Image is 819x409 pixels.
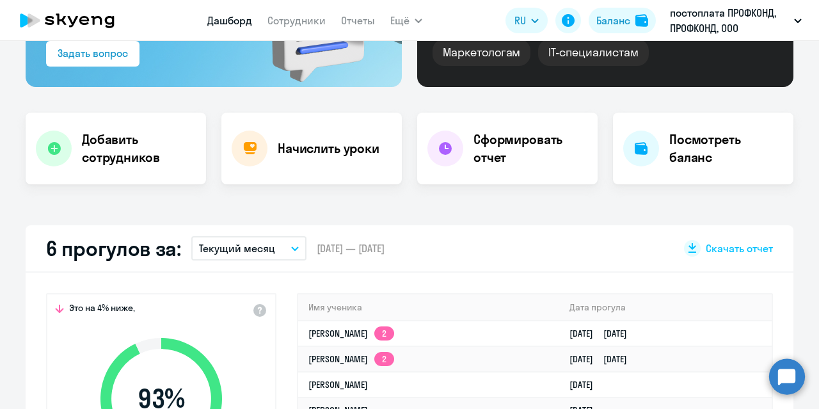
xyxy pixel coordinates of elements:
a: Сотрудники [267,14,326,27]
th: Дата прогула [559,294,772,321]
span: Скачать отчет [706,241,773,255]
h4: Начислить уроки [278,140,379,157]
div: IT-специалистам [538,39,648,66]
app-skyeng-badge: 2 [374,352,394,366]
img: balance [635,14,648,27]
th: Имя ученика [298,294,559,321]
button: постоплата ПРОФКОНД, ПРОФКОНД, ООО [664,5,808,36]
div: Баланс [596,13,630,28]
a: [PERSON_NAME] [308,379,368,390]
button: Текущий месяц [191,236,306,261]
a: [PERSON_NAME]2 [308,353,394,365]
h4: Посмотреть баланс [669,131,783,166]
a: Отчеты [341,14,375,27]
button: Задать вопрос [46,41,139,67]
a: [PERSON_NAME]2 [308,328,394,339]
button: Балансbalance [589,8,656,33]
p: постоплата ПРОФКОНД, ПРОФКОНД, ООО [670,5,789,36]
span: Ещё [390,13,409,28]
span: RU [514,13,526,28]
h4: Сформировать отчет [473,131,587,166]
button: RU [505,8,548,33]
p: Текущий месяц [199,241,275,256]
a: Дашборд [207,14,252,27]
a: [DATE] [569,379,603,390]
a: [DATE][DATE] [569,353,637,365]
app-skyeng-badge: 2 [374,326,394,341]
h2: 6 прогулов за: [46,236,181,261]
button: Ещё [390,8,422,33]
div: Задать вопрос [58,45,128,61]
h4: Добавить сотрудников [82,131,196,166]
span: [DATE] — [DATE] [317,241,385,255]
a: [DATE][DATE] [569,328,637,339]
span: Это на 4% ниже, [69,302,135,317]
div: Маркетологам [433,39,530,66]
